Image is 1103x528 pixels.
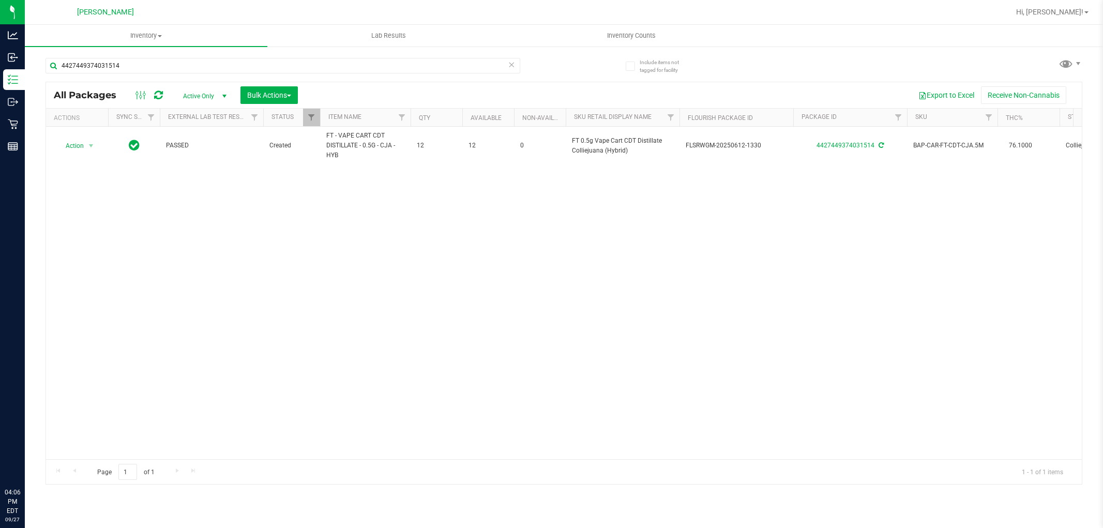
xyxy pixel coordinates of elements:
span: Hi, [PERSON_NAME]! [1016,8,1083,16]
span: BAP-CAR-FT-CDT-CJA.5M [913,141,991,150]
span: All Packages [54,89,127,101]
inline-svg: Reports [8,141,18,152]
a: Available [471,114,502,122]
span: Bulk Actions [247,91,291,99]
inline-svg: Retail [8,119,18,129]
a: Strain [1068,113,1089,120]
a: Sku Retail Display Name [574,113,652,120]
span: 12 [469,141,508,150]
span: [PERSON_NAME] [77,8,134,17]
span: Inventory [25,31,267,40]
inline-svg: Analytics [8,30,18,40]
span: Sync from Compliance System [877,142,884,149]
span: Inventory Counts [593,31,670,40]
a: Inventory [25,25,267,47]
span: 1 - 1 of 1 items [1014,464,1071,479]
a: THC% [1006,114,1023,122]
span: 0 [520,141,560,150]
span: Lab Results [357,31,420,40]
input: 1 [118,464,137,480]
p: 09/27 [5,516,20,523]
button: Receive Non-Cannabis [981,86,1066,104]
span: select [85,139,98,153]
a: Item Name [328,113,361,120]
a: Filter [303,109,320,126]
span: FLSRWGM-20250612-1330 [686,141,787,150]
span: FT 0.5g Vape Cart CDT Distillate Colliejuana (Hybrid) [572,136,673,156]
iframe: Resource center [10,445,41,476]
a: Filter [980,109,998,126]
a: Status [271,113,294,120]
span: 76.1000 [1004,138,1037,153]
a: Sync Status [116,113,156,120]
inline-svg: Inbound [8,52,18,63]
inline-svg: Inventory [8,74,18,85]
a: Filter [662,109,679,126]
a: Filter [143,109,160,126]
button: Export to Excel [912,86,981,104]
inline-svg: Outbound [8,97,18,107]
a: Non-Available [522,114,568,122]
span: PASSED [166,141,257,150]
a: SKU [915,113,927,120]
a: Package ID [802,113,837,120]
span: Created [269,141,314,150]
a: External Lab Test Result [168,113,249,120]
a: Filter [890,109,907,126]
span: Page of 1 [88,464,163,480]
span: Include items not tagged for facility [640,58,691,74]
p: 04:06 PM EDT [5,488,20,516]
span: Clear [508,58,516,71]
input: Search Package ID, Item Name, SKU, Lot or Part Number... [46,58,520,73]
span: Action [56,139,84,153]
button: Bulk Actions [240,86,298,104]
a: Filter [394,109,411,126]
a: Lab Results [267,25,510,47]
a: Filter [246,109,263,126]
span: 12 [417,141,456,150]
span: In Sync [129,138,140,153]
span: FT - VAPE CART CDT DISTILLATE - 0.5G - CJA - HYB [326,131,404,161]
div: Actions [54,114,104,122]
iframe: Resource center unread badge [31,444,43,456]
a: 4427449374031514 [817,142,874,149]
a: Qty [419,114,430,122]
a: Flourish Package ID [688,114,753,122]
a: Inventory Counts [510,25,752,47]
